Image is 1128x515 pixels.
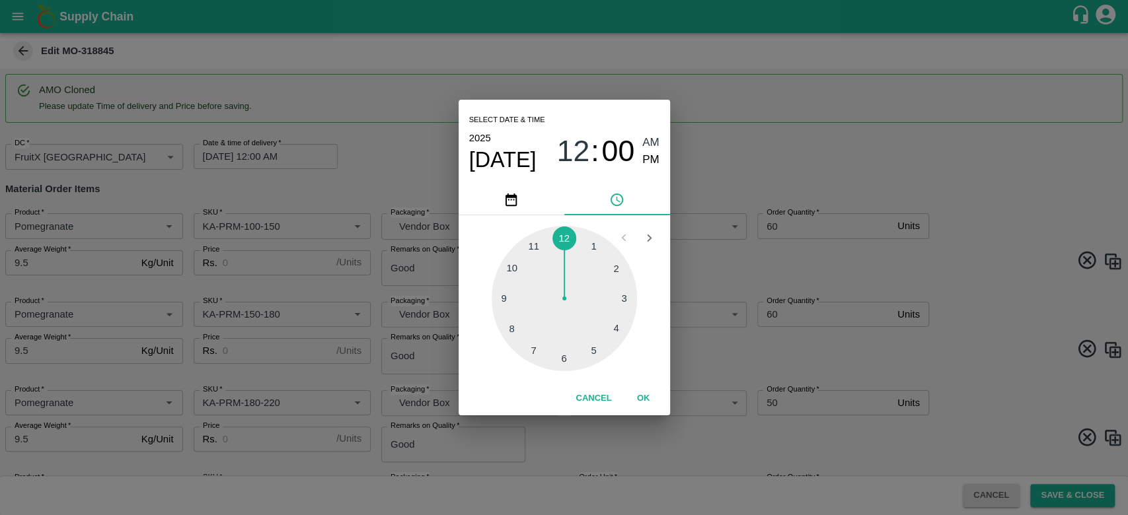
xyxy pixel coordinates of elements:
[556,134,589,169] button: 12
[636,225,661,250] button: Open next view
[469,110,545,130] span: Select date & time
[622,387,665,410] button: OK
[556,134,589,168] span: 12
[601,134,634,168] span: 00
[591,134,599,169] span: :
[601,134,634,169] button: 00
[469,147,537,173] button: [DATE]
[642,134,659,152] button: AM
[469,129,491,147] button: 2025
[564,184,670,215] button: pick time
[459,184,564,215] button: pick date
[642,151,659,169] button: PM
[570,387,617,410] button: Cancel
